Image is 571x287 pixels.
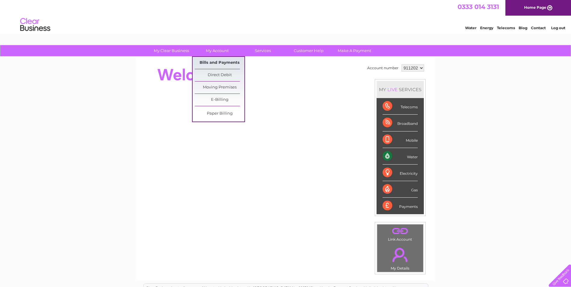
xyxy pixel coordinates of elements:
[383,198,418,214] div: Payments
[330,45,379,56] a: Make A Payment
[497,26,515,30] a: Telecoms
[284,45,334,56] a: Customer Help
[147,45,196,56] a: My Clear Business
[195,57,244,69] a: Bills and Payments
[20,16,51,34] img: logo.png
[379,244,422,265] a: .
[195,82,244,94] a: Moving Premises
[192,45,242,56] a: My Account
[144,3,428,29] div: Clear Business is a trading name of Verastar Limited (registered in [GEOGRAPHIC_DATA] No. 3667643...
[551,26,565,30] a: Log out
[480,26,493,30] a: Energy
[519,26,527,30] a: Blog
[386,87,399,92] div: LIVE
[531,26,546,30] a: Contact
[383,165,418,181] div: Electricity
[377,224,424,243] td: Link Account
[379,226,422,236] a: .
[195,69,244,81] a: Direct Debit
[377,243,424,272] td: My Details
[195,94,244,106] a: E-Billing
[383,98,418,115] div: Telecoms
[195,108,244,120] a: Paper Billing
[383,131,418,148] div: Mobile
[465,26,476,30] a: Water
[383,115,418,131] div: Broadband
[383,148,418,165] div: Water
[377,81,424,98] div: MY SERVICES
[366,63,400,73] td: Account number
[458,3,499,11] a: 0333 014 3131
[383,181,418,198] div: Gas
[238,45,288,56] a: Services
